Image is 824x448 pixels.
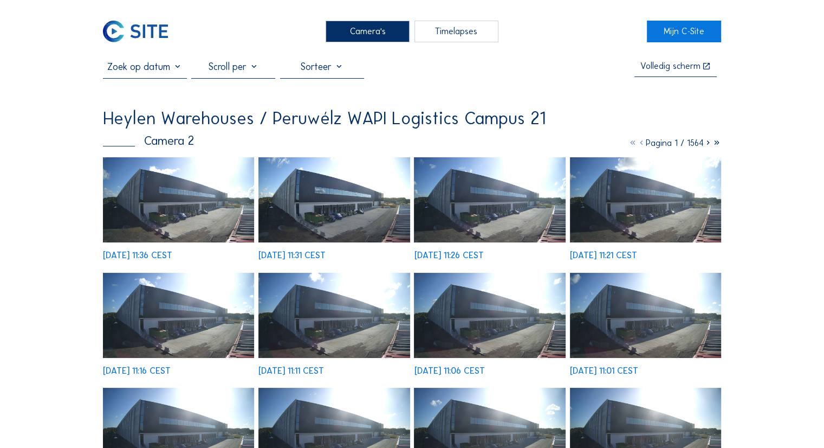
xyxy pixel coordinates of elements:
div: [DATE] 11:31 CEST [258,251,326,260]
div: Volledig scherm [640,62,700,71]
div: [DATE] 11:06 CEST [414,367,484,375]
div: [DATE] 11:01 CEST [570,367,638,375]
img: image_53338006 [103,157,254,242]
img: image_53337427 [103,273,254,358]
div: Camera's [326,21,410,42]
a: Mijn C-Site [647,21,721,42]
div: Heylen Warehouses / Peruwélz WAPI Logistics Campus 21 [103,110,546,127]
img: image_53337007 [570,273,721,358]
div: [DATE] 11:11 CEST [258,367,324,375]
img: C-SITE Logo [103,21,167,42]
img: image_53337288 [258,273,410,358]
img: image_53337584 [570,157,721,242]
a: C-SITE Logo [103,21,177,42]
div: [DATE] 11:16 CEST [103,367,171,375]
div: [DATE] 11:36 CEST [103,251,172,260]
span: Pagina 1 / 1564 [646,138,704,148]
div: [DATE] 11:26 CEST [414,251,483,260]
div: Camera 2 [103,135,194,148]
div: Timelapses [414,21,498,42]
img: image_53337872 [258,157,410,242]
img: image_53337143 [414,273,565,358]
div: [DATE] 11:21 CEST [570,251,637,260]
input: Zoek op datum 󰅀 [103,61,187,73]
img: image_53337726 [414,157,565,242]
